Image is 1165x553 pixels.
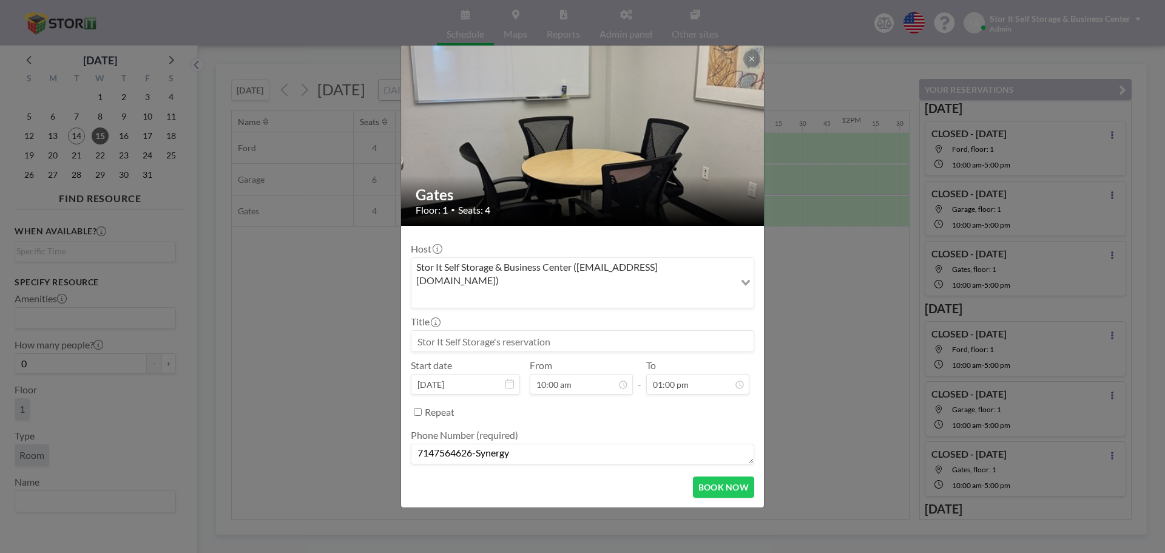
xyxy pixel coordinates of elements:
[458,204,490,216] span: Seats: 4
[646,359,656,371] label: To
[414,260,732,288] span: Stor It Self Storage & Business Center ([EMAIL_ADDRESS][DOMAIN_NAME])
[413,290,734,305] input: Search for option
[411,429,518,441] label: Phone Number (required)
[530,359,552,371] label: From
[425,406,454,418] label: Repeat
[411,316,439,328] label: Title
[411,243,441,255] label: Host
[416,204,448,216] span: Floor: 1
[411,331,754,351] input: Stor It Self Storage's reservation
[693,477,754,498] button: BOOK NOW
[411,359,452,371] label: Start date
[451,205,455,214] span: •
[411,258,754,308] div: Search for option
[416,186,751,204] h2: Gates
[638,364,641,390] span: -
